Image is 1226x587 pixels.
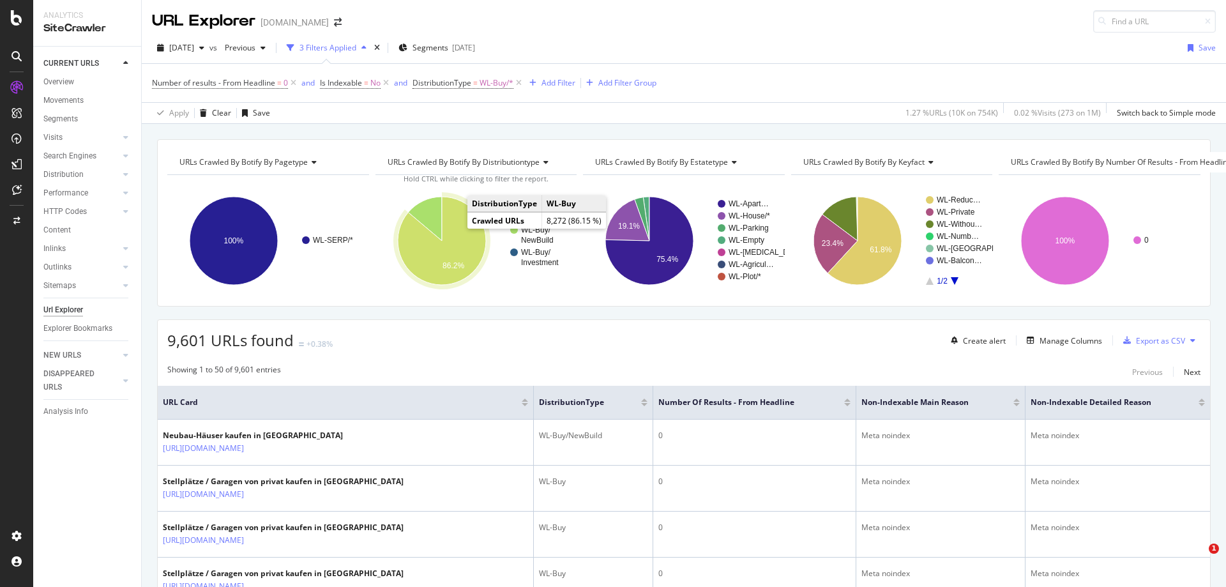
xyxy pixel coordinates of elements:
div: WL-Buy [539,568,647,579]
div: Analytics [43,10,131,21]
text: Investment [521,258,559,267]
img: Equal [299,342,304,346]
div: Content [43,224,71,237]
text: 19.1% [618,222,640,231]
div: Search Engines [43,149,96,163]
div: Add Filter Group [598,77,656,88]
text: WL-Reduc… [937,195,981,204]
div: Clear [212,107,231,118]
svg: A chart. [583,185,785,296]
a: [URL][DOMAIN_NAME] [163,442,244,455]
div: Overview [43,75,74,89]
div: Sitemaps [43,279,76,293]
span: Is Indexable [320,77,362,88]
span: Number of results - From Headline [152,77,275,88]
text: 75.4% [656,255,678,264]
span: 9,601 URLs found [167,330,294,351]
a: Inlinks [43,242,119,255]
a: Outlinks [43,261,119,274]
a: NEW URLS [43,349,119,362]
div: Previous [1132,367,1163,377]
span: Previous [220,42,255,53]
span: No [370,74,381,92]
div: SiteCrawler [43,21,131,36]
div: +0.38% [306,339,333,349]
span: DistributionType [539,397,622,408]
text: WL-House/* [729,211,770,220]
div: Performance [43,187,88,200]
div: Distribution [43,168,84,181]
a: [URL][DOMAIN_NAME] [163,534,244,547]
div: Meta noindex [1031,568,1205,579]
a: Movements [43,94,132,107]
div: Meta noindex [861,430,1020,441]
div: Meta noindex [861,522,1020,533]
div: 3 Filters Applied [299,42,356,53]
div: WL-Buy [539,476,647,487]
div: Stellplätze / Garagen von privat kaufen in [GEOGRAPHIC_DATA] [163,522,404,533]
a: Segments [43,112,132,126]
text: WL-Apart… [729,199,769,208]
div: Meta noindex [861,568,1020,579]
span: URLs Crawled By Botify By distributiontype [388,156,540,167]
div: A chart. [167,185,369,296]
text: WL-Buy/ [521,225,551,234]
text: WL-Plot/* [729,272,761,281]
div: A chart. [375,185,577,296]
button: Save [237,103,270,123]
div: Visits [43,131,63,144]
text: 100% [1056,236,1075,245]
button: Segments[DATE] [393,38,480,58]
button: Previous [220,38,271,58]
span: URLs Crawled By Botify By keyfact [803,156,925,167]
button: Add Filter [524,75,575,91]
text: WL-[MEDICAL_DATA]… [729,248,812,257]
div: WL-Buy/NewBuild [539,430,647,441]
span: = [277,77,282,88]
text: WL-SERP/* [313,236,353,245]
span: URL Card [163,397,518,408]
div: A chart. [791,185,993,296]
a: Visits [43,131,119,144]
span: 0 [284,74,288,92]
svg: A chart. [999,185,1200,296]
button: Add Filter Group [581,75,656,91]
button: Export as CSV [1118,330,1185,351]
span: = [364,77,368,88]
div: NEW URLS [43,349,81,362]
td: WL-Buy [542,195,607,212]
text: 23.4% [822,239,844,248]
a: Url Explorer [43,303,132,317]
div: Analysis Info [43,405,88,418]
div: 0 [658,568,851,579]
button: and [394,77,407,89]
div: CURRENT URLS [43,57,99,70]
div: Next [1184,367,1200,377]
div: [DATE] [452,42,475,53]
div: and [301,77,315,88]
a: Performance [43,187,119,200]
iframe: Intercom live chat [1183,544,1213,574]
div: Save [253,107,270,118]
a: Search Engines [43,149,119,163]
button: Save [1183,38,1216,58]
div: HTTP Codes [43,205,87,218]
text: WL-Empty [729,236,764,245]
button: Apply [152,103,189,123]
div: Showing 1 to 50 of 9,601 entries [167,364,281,379]
span: URLs Crawled By Botify By estatetype [595,156,728,167]
a: HTTP Codes [43,205,119,218]
div: times [372,42,382,54]
text: NewBuild [521,236,554,245]
div: Switch back to Simple mode [1117,107,1216,118]
span: DistributionType [412,77,471,88]
td: 8,272 (86.15 %) [542,213,607,229]
span: 2025 Aug. 22nd [169,42,194,53]
input: Find a URL [1093,10,1216,33]
span: Non-Indexable Main Reason [861,397,994,408]
button: and [301,77,315,89]
td: Crawled URLs [467,213,542,229]
div: Movements [43,94,84,107]
div: [DOMAIN_NAME] [261,16,329,29]
a: Distribution [43,168,119,181]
